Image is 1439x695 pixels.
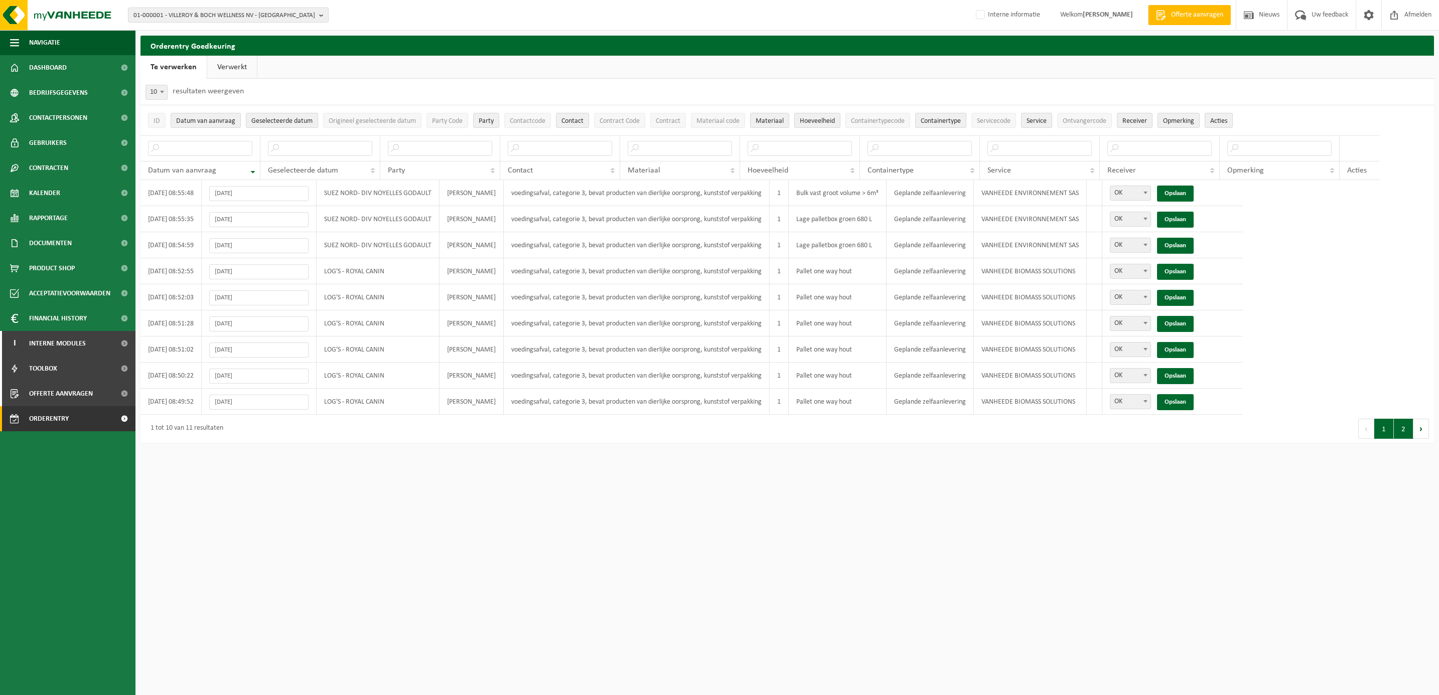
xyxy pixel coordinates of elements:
td: Pallet one way hout [789,310,887,336]
span: Offerte aanvragen [29,381,93,406]
button: Previous [1358,419,1374,439]
td: voedingsafval, categorie 3, bevat producten van dierlijke oorsprong, kunststof verpakking [504,284,770,310]
td: Geplande zelfaanlevering [887,284,974,310]
span: Gebruikers [29,130,67,155]
td: [PERSON_NAME] [440,310,504,336]
td: Geplande zelfaanlevering [887,336,974,363]
a: Opslaan [1157,368,1194,384]
span: Servicecode [977,117,1011,125]
td: [PERSON_NAME] [440,363,504,389]
td: [DATE] 08:55:35 [140,206,202,232]
span: OK [1110,212,1150,226]
span: Opmerking [1163,117,1194,125]
span: I [10,331,19,356]
span: OK [1110,290,1150,304]
span: Service [987,166,1011,175]
td: [PERSON_NAME] [440,336,504,363]
td: [DATE] 08:52:03 [140,284,202,310]
span: Datum van aanvraag [148,166,216,175]
td: 1 [770,206,789,232]
td: VANHEEDE BIOMASS SOLUTIONS [974,284,1087,310]
span: Navigatie [29,30,60,55]
button: Datum van aanvraagDatum van aanvraag: Activate to remove sorting [171,113,241,128]
span: Financial History [29,306,87,331]
td: LOG'S - ROYAL CANIN [317,258,440,284]
span: Party [479,117,494,125]
td: [DATE] 08:50:22 [140,363,202,389]
button: OntvangercodeOntvangercode: Activate to sort [1057,113,1112,128]
td: LOG'S - ROYAL CANIN [317,310,440,336]
button: ContractContract: Activate to sort [650,113,686,128]
span: Party Code [432,117,463,125]
button: Next [1413,419,1429,439]
td: Pallet one way hout [789,258,887,284]
td: [PERSON_NAME] [440,284,504,310]
span: Containertype [921,117,961,125]
span: OK [1110,264,1151,279]
td: [DATE] 08:52:55 [140,258,202,284]
a: Opslaan [1157,342,1194,358]
span: Party [388,166,405,175]
td: [PERSON_NAME] [440,232,504,258]
span: Contract Code [600,117,640,125]
td: VANHEEDE ENVIRONNEMENT SAS [974,232,1087,258]
td: VANHEEDE BIOMASS SOLUTIONS [974,389,1087,415]
td: VANHEEDE BIOMASS SOLUTIONS [974,363,1087,389]
span: Contract [656,117,680,125]
td: SUEZ NORD- DIV NOYELLES GODAULT [317,180,440,206]
td: VANHEEDE BIOMASS SOLUTIONS [974,336,1087,363]
td: [PERSON_NAME] [440,258,504,284]
span: Interne modules [29,331,86,356]
span: OK [1110,238,1150,252]
td: [DATE] 08:49:52 [140,389,202,415]
td: voedingsafval, categorie 3, bevat producten van dierlijke oorsprong, kunststof verpakking [504,363,770,389]
td: SUEZ NORD- DIV NOYELLES GODAULT [317,206,440,232]
span: OK [1110,368,1151,383]
span: OK [1110,238,1151,253]
span: Geselecteerde datum [268,166,338,175]
td: Geplande zelfaanlevering [887,363,974,389]
span: Origineel geselecteerde datum [329,117,416,125]
button: 01-000001 - VILLEROY & BOCH WELLNESS NV - [GEOGRAPHIC_DATA] [128,8,329,23]
span: Orderentry Goedkeuring [29,406,113,431]
button: MateriaalMateriaal: Activate to sort [750,113,789,128]
span: 01-000001 - VILLEROY & BOCH WELLNESS NV - [GEOGRAPHIC_DATA] [133,8,315,23]
td: Geplande zelfaanlevering [887,258,974,284]
td: Bulk vast groot volume > 6m³ [789,180,887,206]
td: LOG'S - ROYAL CANIN [317,363,440,389]
span: Contracten [29,155,68,181]
span: OK [1110,186,1150,200]
span: Receiver [1122,117,1147,125]
button: Origineel geselecteerde datumOrigineel geselecteerde datum: Activate to sort [323,113,421,128]
span: Hoeveelheid [748,166,788,175]
span: Kalender [29,181,60,206]
span: Opmerking [1227,166,1264,175]
span: Acceptatievoorwaarden [29,281,110,306]
td: Pallet one way hout [789,284,887,310]
span: Service [1027,117,1047,125]
span: OK [1110,342,1151,357]
span: Ontvangercode [1063,117,1106,125]
button: ServicecodeServicecode: Activate to sort [971,113,1016,128]
span: Contactcode [510,117,545,125]
label: Interne informatie [974,8,1040,23]
td: LOG'S - ROYAL CANIN [317,336,440,363]
span: Bedrijfsgegevens [29,80,88,105]
td: voedingsafval, categorie 3, bevat producten van dierlijke oorsprong, kunststof verpakking [504,336,770,363]
a: Opslaan [1157,264,1194,280]
button: Acties [1205,113,1233,128]
td: Geplande zelfaanlevering [887,180,974,206]
button: ContactcodeContactcode: Activate to sort [504,113,551,128]
td: LOG'S - ROYAL CANIN [317,284,440,310]
button: PartyParty: Activate to sort [473,113,499,128]
span: OK [1110,342,1150,357]
a: Opslaan [1157,290,1194,306]
span: Documenten [29,231,72,256]
td: Lage palletbox groen 680 L [789,232,887,258]
button: 1 [1374,419,1394,439]
td: Pallet one way hout [789,363,887,389]
td: voedingsafval, categorie 3, bevat producten van dierlijke oorsprong, kunststof verpakking [504,310,770,336]
td: [PERSON_NAME] [440,206,504,232]
td: Geplande zelfaanlevering [887,232,974,258]
td: Lage palletbox groen 680 L [789,206,887,232]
